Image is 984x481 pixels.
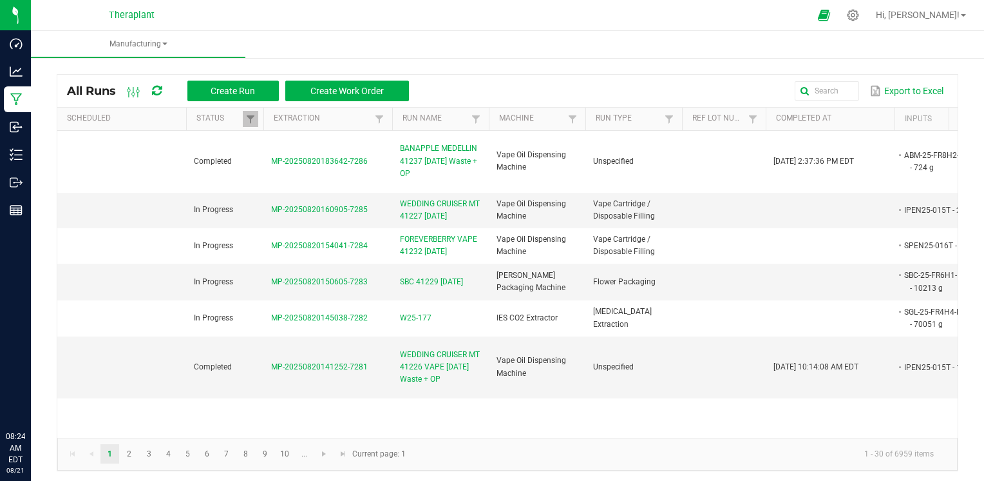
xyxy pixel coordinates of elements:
[271,157,368,166] span: MP-20250820183642-7286
[400,142,481,180] span: BANAPPLE MEDELLIN 41237 [DATE] Waste + OP
[338,449,348,459] span: Go to the last page
[236,444,255,464] a: Page 8
[140,444,158,464] a: Page 3
[499,113,564,124] a: MachineSortable
[194,313,233,322] span: In Progress
[400,198,481,222] span: WEDDING CRUISER MT 41227 [DATE]
[845,9,861,21] div: Manage settings
[795,81,859,101] input: Search
[497,199,566,221] span: Vape Oil Dispensing Machine
[692,113,744,124] a: Ref Lot NumberSortable
[400,276,463,288] span: SBC 41229 [DATE]
[109,10,155,21] span: Theraplant
[196,113,242,124] a: StatusSortable
[256,444,274,464] a: Page 9
[194,241,233,250] span: In Progress
[6,466,25,475] p: 08/21
[10,204,23,217] inline-svg: Reports
[372,111,387,127] a: Filter
[10,148,23,161] inline-svg: Inventory
[271,205,368,214] span: MP-20250820160905-7285
[271,241,368,250] span: MP-20250820154041-7284
[10,176,23,189] inline-svg: Outbound
[593,307,652,328] span: [MEDICAL_DATA] Extraction
[274,113,371,124] a: ExtractionSortable
[773,362,858,371] span: [DATE] 10:14:08 AM EDT
[211,86,255,96] span: Create Run
[334,444,352,464] a: Go to the last page
[67,113,181,124] a: ScheduledSortable
[593,199,655,221] span: Vape Cartridge / Disposable Filling
[876,10,960,20] span: Hi, [PERSON_NAME]!
[497,356,566,377] span: Vape Oil Dispensing Machine
[159,444,178,464] a: Page 4
[400,349,481,386] span: WEDDING CRUISER MT 41226 VAPE [DATE] Waste + OP
[773,157,854,166] span: [DATE] 2:37:36 PM EDT
[809,3,838,28] span: Open Ecommerce Menu
[243,111,258,127] a: Filter
[187,81,279,101] button: Create Run
[38,376,53,391] iframe: Resource center unread badge
[661,111,677,127] a: Filter
[565,111,580,127] a: Filter
[10,65,23,78] inline-svg: Analytics
[497,150,566,172] span: Vape Oil Dispensing Machine
[194,277,233,286] span: In Progress
[400,233,481,258] span: FOREVERBERRY VAPE 41232 [DATE]
[776,113,889,124] a: Completed AtSortable
[10,93,23,106] inline-svg: Manufacturing
[271,313,368,322] span: MP-20250820145038-7282
[745,111,761,127] a: Filter
[402,113,468,124] a: Run NameSortable
[468,111,484,127] a: Filter
[194,157,232,166] span: Completed
[198,444,216,464] a: Page 6
[593,277,656,286] span: Flower Packaging
[315,444,334,464] a: Go to the next page
[593,362,634,371] span: Unspecified
[194,362,232,371] span: Completed
[67,80,419,102] div: All Runs
[276,444,294,464] a: Page 10
[178,444,197,464] a: Page 5
[31,39,245,50] span: Manufacturing
[13,378,52,417] iframe: Resource center
[400,312,431,324] span: W25-177
[194,205,233,214] span: In Progress
[497,313,558,322] span: IES CO2 Extractor
[10,37,23,50] inline-svg: Dashboard
[310,86,384,96] span: Create Work Order
[596,113,661,124] a: Run TypeSortable
[285,81,409,101] button: Create Work Order
[593,235,655,256] span: Vape Cartridge / Disposable Filling
[31,31,245,58] a: Manufacturing
[497,235,566,256] span: Vape Oil Dispensing Machine
[413,444,944,465] kendo-pager-info: 1 - 30 of 6959 items
[10,121,23,133] inline-svg: Inbound
[319,449,329,459] span: Go to the next page
[497,271,565,292] span: [PERSON_NAME] Packaging Machine
[120,444,138,464] a: Page 2
[57,438,958,471] kendo-pager: Current page: 1
[271,277,368,286] span: MP-20250820150605-7283
[867,80,947,102] button: Export to Excel
[6,431,25,466] p: 08:24 AM EDT
[295,444,314,464] a: Page 11
[100,444,119,464] a: Page 1
[271,362,368,371] span: MP-20250820141252-7281
[217,444,236,464] a: Page 7
[593,157,634,166] span: Unspecified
